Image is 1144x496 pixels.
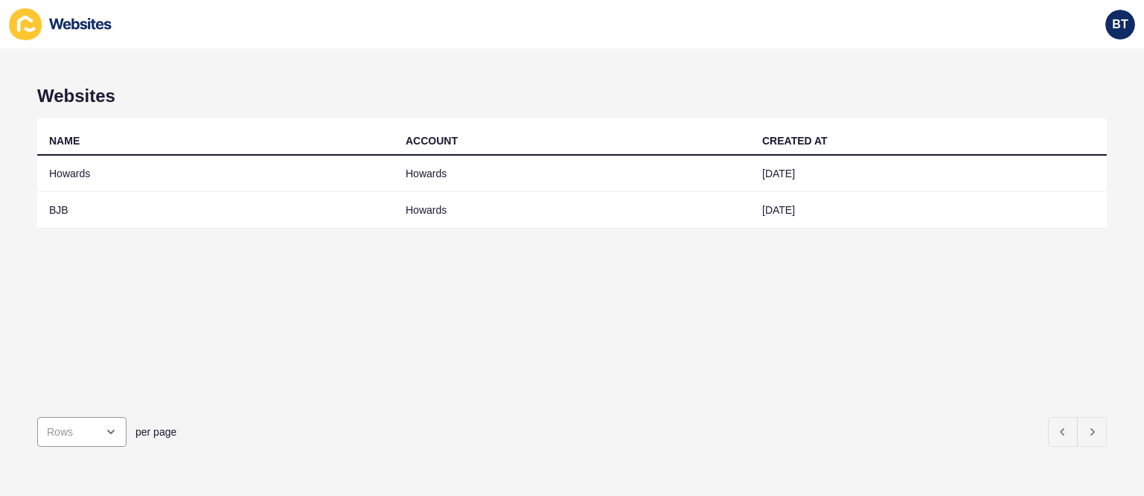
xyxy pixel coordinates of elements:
[762,133,828,148] div: CREATED AT
[135,425,176,439] span: per page
[37,417,127,447] div: open menu
[37,156,394,192] td: Howards
[394,192,750,229] td: Howards
[37,192,394,229] td: BJB
[37,86,1107,106] h1: Websites
[750,192,1107,229] td: [DATE]
[49,133,80,148] div: NAME
[1112,17,1128,32] span: BT
[394,156,750,192] td: Howards
[406,133,458,148] div: ACCOUNT
[750,156,1107,192] td: [DATE]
